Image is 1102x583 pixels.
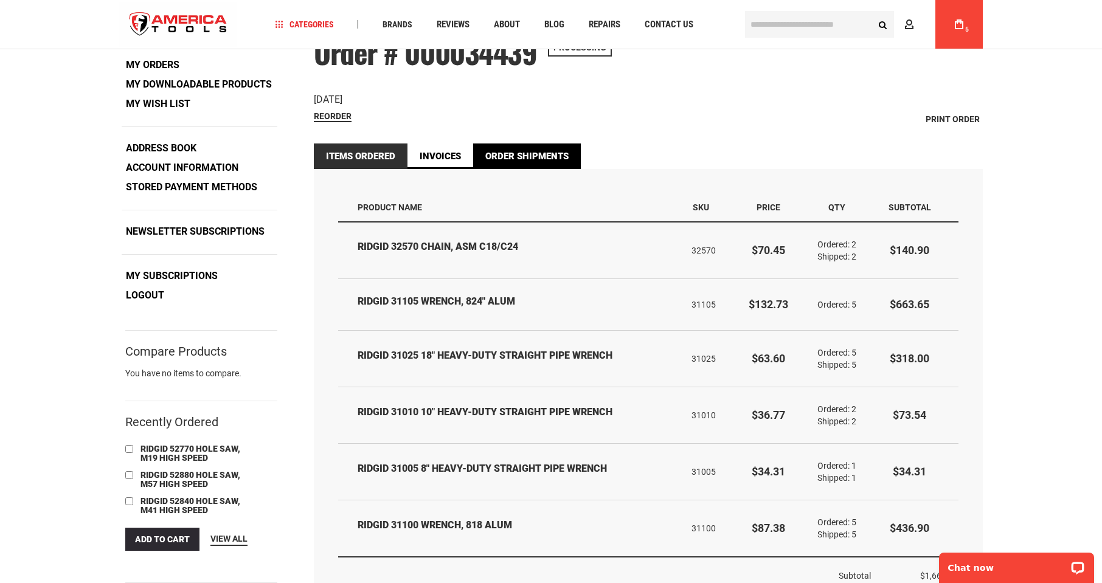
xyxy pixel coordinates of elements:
button: Search [871,13,894,36]
a: RIDGID 52880 HOLE SAW, M57 HIGH SPEED [137,469,259,492]
a: Categories [270,16,339,33]
span: Add to Cart [135,534,190,544]
span: RIDGID 52840 HOLE SAW, M41 HIGH SPEED [140,496,240,515]
a: Order Shipments [473,143,581,169]
span: Shipped [817,530,851,539]
span: 1 [851,473,856,483]
a: Address Book [122,139,201,157]
td: 31105 [683,278,733,331]
span: RIDGID 52880 HOLE SAW, M57 HIGH SPEED [140,470,240,489]
a: Print Order [923,110,983,128]
a: Account Information [122,159,243,177]
a: Logout [122,286,168,305]
span: Repairs [589,20,620,29]
strong: My Orders [126,59,179,71]
span: $36.77 [752,409,785,421]
span: 5 [965,26,969,33]
span: Ordered [817,240,851,249]
a: Brands [377,16,418,33]
span: Order # 000034439 [314,30,537,74]
span: 5 [851,530,856,539]
th: Price [733,193,802,222]
a: Stored Payment Methods [122,178,262,196]
span: $34.31 [752,465,785,478]
span: $132.73 [749,298,788,311]
span: Shipped [817,252,851,261]
span: $73.54 [893,409,926,421]
a: Reviews [431,16,475,33]
a: RIDGID 52840 HOLE SAW, M41 HIGH SPEED [137,495,259,518]
span: 5 [851,360,856,370]
a: Blog [539,16,570,33]
span: $663.65 [890,298,929,311]
span: $70.45 [752,244,785,257]
a: My Wish List [122,95,195,113]
span: View All [210,534,248,543]
a: Reorder [314,111,352,122]
span: $34.31 [893,465,926,478]
td: 31010 [683,387,733,444]
button: Add to Cart [125,528,199,551]
th: SKU [683,193,733,222]
strong: Items Ordered [314,143,407,169]
strong: RIDGID 31100 WRENCH, 818 ALUM [358,519,674,533]
span: RIDGID 52770 HOLE SAW, M19 HIGH SPEED [140,444,240,463]
span: $318.00 [890,352,929,365]
a: My Subscriptions [122,267,222,285]
span: $436.90 [890,522,929,534]
span: 2 [851,252,856,261]
span: $87.38 [752,522,785,534]
span: About [494,20,520,29]
span: Ordered [817,461,851,471]
span: Contact Us [645,20,693,29]
a: My Downloadable Products [122,75,276,94]
span: Shipped [817,473,851,483]
th: Product Name [338,193,683,222]
a: RIDGID 52770 HOLE SAW, M19 HIGH SPEED [137,443,259,466]
span: 2 [851,416,856,426]
span: Brands [383,20,412,29]
span: Ordered [817,348,851,357]
strong: RIDGID 31025 18" HEAVY-DUTY STRAIGHT PIPE WRENCH [358,349,674,363]
div: You have no items to compare. [125,367,277,392]
a: Newsletter Subscriptions [122,223,269,241]
strong: RIDGID 32570 CHAIN, ASM C18/C24 [358,240,674,254]
strong: RIDGID 31010 10" HEAVY-DUTY STRAIGHT PIPE WRENCH [358,405,674,419]
a: Repairs [583,16,626,33]
td: 31100 [683,500,733,557]
img: America Tools [119,2,237,47]
span: Print Order [926,114,980,124]
span: 2 [851,404,856,414]
iframe: LiveChat chat widget [931,545,1102,583]
a: My Orders [122,56,184,74]
a: Contact Us [639,16,699,33]
span: Shipped [817,360,851,370]
span: Shipped [817,416,851,426]
span: Blog [544,20,564,29]
a: View All [210,533,248,546]
span: 5 [851,517,856,527]
span: Ordered [817,517,851,527]
span: [DATE] [314,94,342,105]
th: Subtotal [871,193,958,222]
a: store logo [119,2,237,47]
span: Ordered [817,404,851,414]
a: About [488,16,525,33]
td: 31025 [683,331,733,387]
strong: Recently Ordered [125,415,218,429]
span: $1,667.30 [920,571,958,581]
strong: RIDGID 31005 8" HEAVY-DUTY STRAIGHT PIPE WRENCH [358,462,674,476]
span: 5 [851,348,856,357]
span: $140.90 [890,244,929,257]
td: 31005 [683,444,733,500]
span: Reviews [437,20,470,29]
strong: RIDGID 31105 WRENCH, 824" ALUM [358,295,674,309]
td: 32570 [683,223,733,279]
th: Qty [803,193,871,222]
span: 2 [851,240,856,249]
strong: Compare Products [125,346,227,357]
span: Ordered [817,300,851,309]
a: Invoices [407,143,473,169]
